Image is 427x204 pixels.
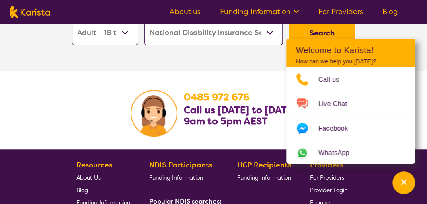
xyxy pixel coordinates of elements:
span: For Providers [310,174,344,181]
b: HCP Recipients [237,160,291,170]
a: Funding Information [220,7,299,16]
span: Live Chat [318,98,357,110]
span: About Us [76,174,101,181]
div: Channel Menu [286,39,415,164]
span: Call us [318,73,349,86]
a: 0485 972 676 [184,91,250,104]
span: Funding Information [237,174,291,181]
button: Search [289,21,355,45]
ul: Choose channel [286,67,415,165]
a: Funding Information [237,171,291,184]
span: WhatsApp [318,147,359,159]
a: Blog [382,7,398,16]
span: Funding Information [149,174,203,181]
b: Providers [310,160,343,170]
a: Funding Information [149,171,218,184]
button: Channel Menu [392,171,415,194]
a: For Providers [318,7,363,16]
a: Web link opens in a new tab. [286,141,415,165]
span: Facebook [318,122,357,135]
a: Blog [76,184,130,196]
p: How can we help you [DATE]? [296,58,405,65]
a: Provider Login [310,184,347,196]
a: For Providers [310,171,347,184]
b: 9am to 5pm AEST [184,115,268,128]
h2: Welcome to Karista! [296,45,405,55]
img: Karista logo [10,6,50,18]
b: NDIS Participants [149,160,212,170]
b: Resources [76,160,112,170]
img: Karista Client Service [131,90,177,137]
a: About Us [76,171,130,184]
b: Call us [DATE] to [DATE] [184,104,296,116]
a: About us [170,7,201,16]
span: Blog [76,186,88,194]
span: Provider Login [310,186,347,194]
